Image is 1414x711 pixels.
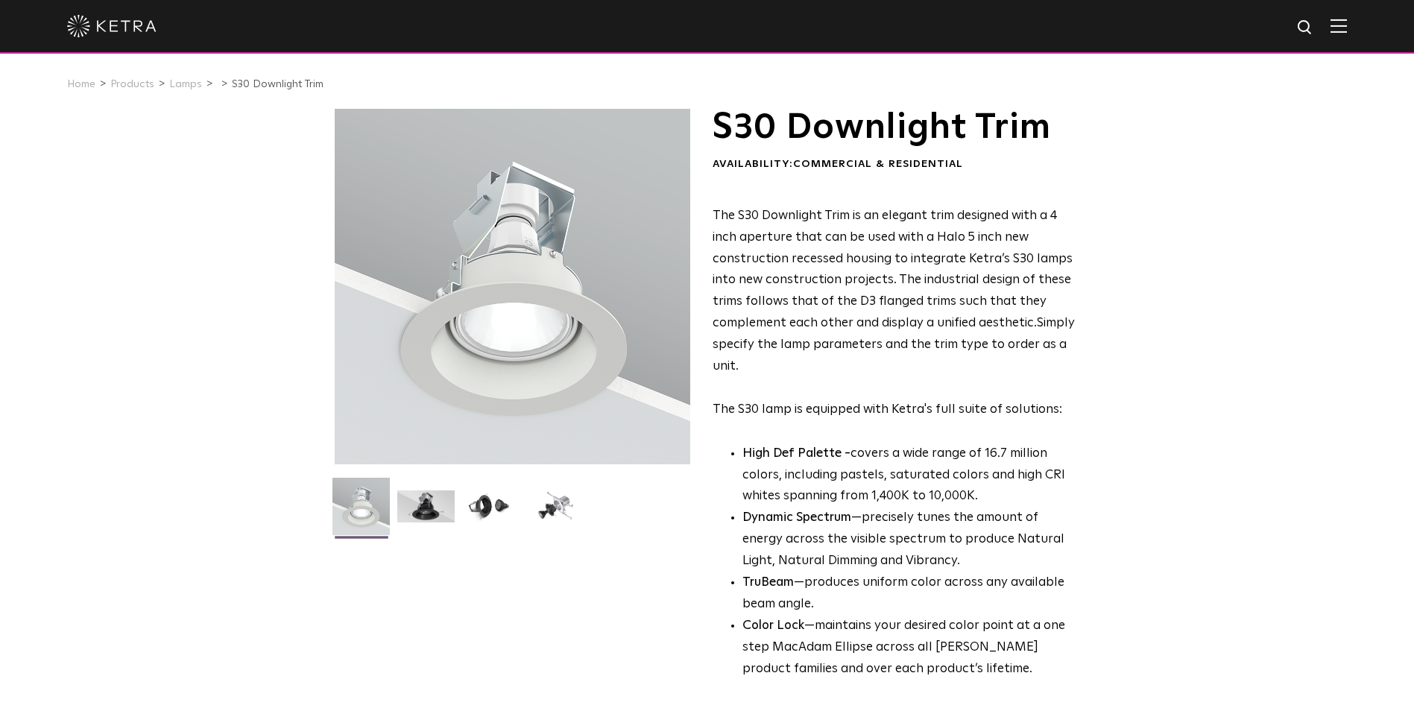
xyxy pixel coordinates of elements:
li: —produces uniform color across any available beam angle. [742,572,1076,616]
a: S30 Downlight Trim [232,79,323,89]
a: Lamps [169,79,202,89]
a: Home [67,79,95,89]
li: —maintains your desired color point at a one step MacAdam Ellipse across all [PERSON_NAME] produc... [742,616,1076,680]
img: S30 Halo Downlight_Exploded_Black [527,490,584,534]
span: The S30 Downlight Trim is an elegant trim designed with a 4 inch aperture that can be used with a... [713,209,1073,329]
img: S30-DownlightTrim-2021-Web-Square [332,478,390,546]
strong: TruBeam [742,576,794,589]
strong: Dynamic Spectrum [742,511,851,524]
img: search icon [1296,19,1315,37]
p: covers a wide range of 16.7 million colors, including pastels, saturated colors and high CRI whit... [742,443,1076,508]
h1: S30 Downlight Trim [713,109,1076,146]
img: S30 Halo Downlight_Hero_Black_Gradient [397,490,455,534]
strong: High Def Palette - [742,447,850,460]
strong: Color Lock [742,619,804,632]
img: S30 Halo Downlight_Table Top_Black [462,490,520,534]
p: The S30 lamp is equipped with Ketra's full suite of solutions: [713,206,1076,421]
span: Commercial & Residential [793,159,963,169]
span: Simply specify the lamp parameters and the trim type to order as a unit.​ [713,317,1075,373]
div: Availability: [713,157,1076,172]
img: Hamburger%20Nav.svg [1331,19,1347,33]
li: —precisely tunes the amount of energy across the visible spectrum to produce Natural Light, Natur... [742,508,1076,572]
img: ketra-logo-2019-white [67,15,157,37]
a: Products [110,79,154,89]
